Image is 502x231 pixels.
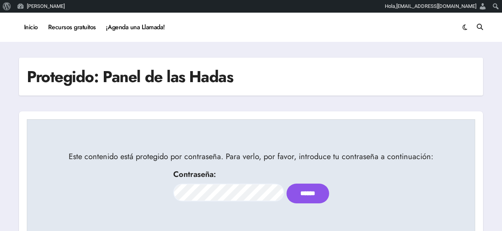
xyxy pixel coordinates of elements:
label: Contraseña: [173,169,284,209]
p: Este contenido está protegido por contraseña. Para verlo, por favor, introduce tu contraseña a co... [46,151,456,163]
a: Inicio [19,17,43,38]
a: ¡Agenda una Llamada! [101,17,170,38]
h1: Protegido: Panel de las Hadas [27,66,233,88]
a: Recursos gratuitos [43,17,101,38]
span: [EMAIL_ADDRESS][DOMAIN_NAME] [396,3,476,9]
input: Contraseña: [173,184,284,201]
